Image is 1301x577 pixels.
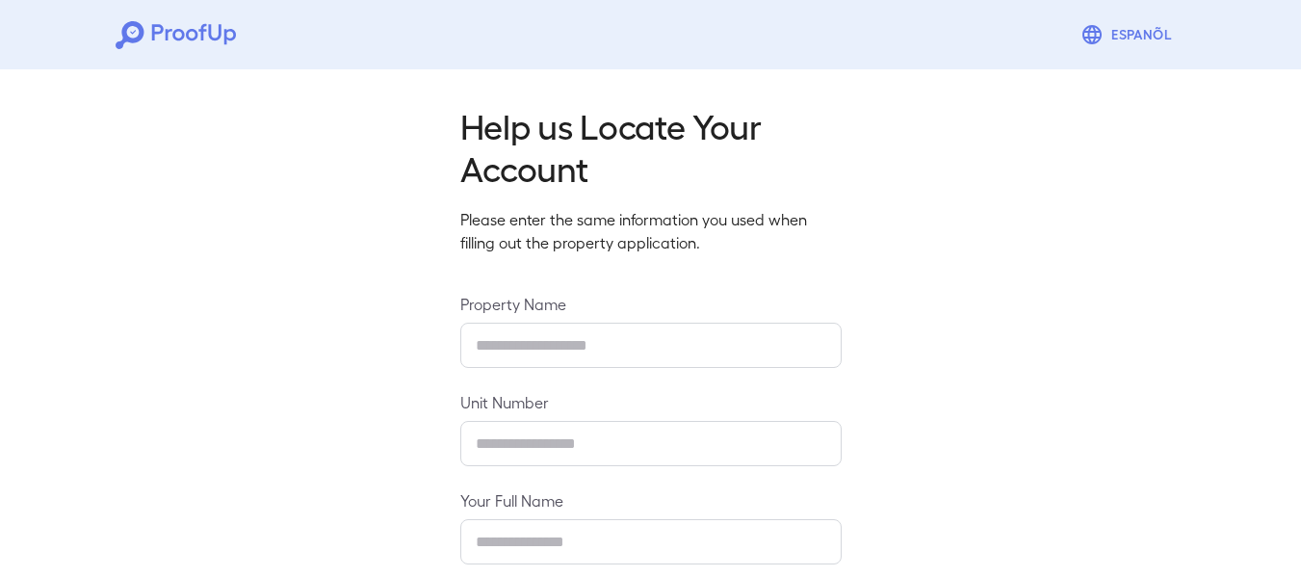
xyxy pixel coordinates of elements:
label: Your Full Name [460,489,842,511]
label: Property Name [460,293,842,315]
p: Please enter the same information you used when filling out the property application. [460,208,842,254]
h2: Help us Locate Your Account [460,104,842,189]
label: Unit Number [460,391,842,413]
button: Espanõl [1073,15,1185,54]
